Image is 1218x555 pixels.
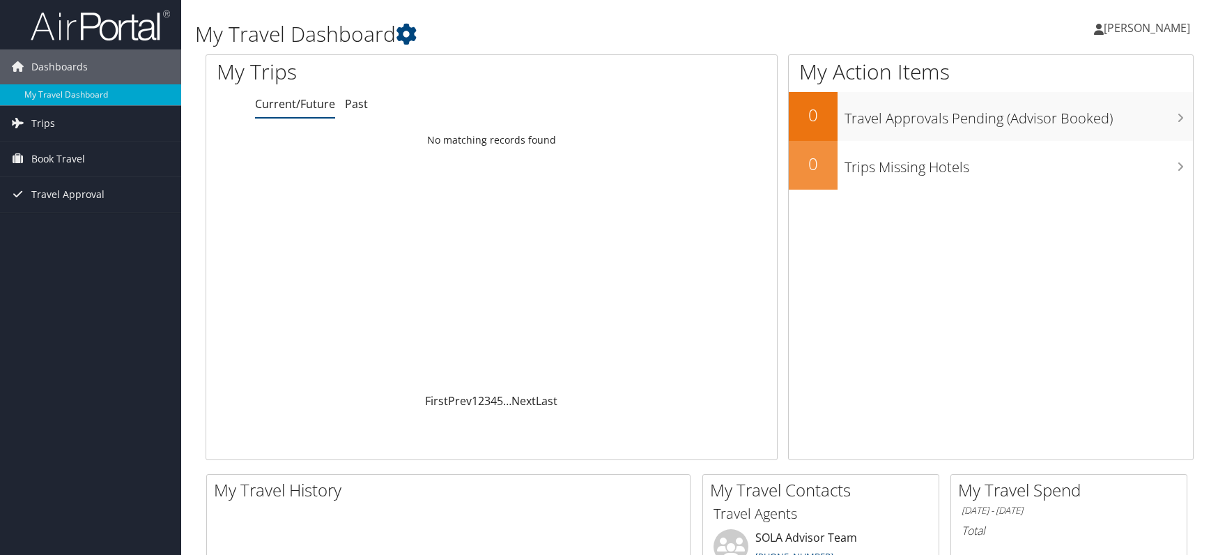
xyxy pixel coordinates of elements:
h2: My Travel Spend [958,478,1187,502]
h2: My Travel History [214,478,690,502]
span: Book Travel [31,142,85,176]
h3: Travel Approvals Pending (Advisor Booked) [845,102,1193,128]
a: Current/Future [255,96,335,112]
h2: My Travel Contacts [710,478,939,502]
span: [PERSON_NAME] [1104,20,1190,36]
span: … [503,393,511,409]
span: Trips [31,106,55,141]
a: Last [536,393,557,409]
img: airportal-logo.png [31,9,170,42]
h6: Total [962,523,1176,538]
a: 5 [497,393,503,409]
h6: [DATE] - [DATE] [962,504,1176,517]
h3: Trips Missing Hotels [845,151,1193,177]
td: No matching records found [206,128,777,153]
span: Dashboards [31,50,88,84]
a: Next [511,393,536,409]
a: 2 [478,393,484,409]
h2: 0 [789,152,838,176]
a: First [425,393,448,409]
a: 4 [491,393,497,409]
a: [PERSON_NAME] [1094,7,1204,49]
h2: 0 [789,103,838,127]
span: Travel Approval [31,177,105,212]
a: 1 [472,393,478,409]
h1: My Trips [217,57,529,86]
h1: My Travel Dashboard [195,20,868,49]
a: 0Travel Approvals Pending (Advisor Booked) [789,92,1193,141]
a: Prev [448,393,472,409]
h1: My Action Items [789,57,1193,86]
a: 3 [484,393,491,409]
a: 0Trips Missing Hotels [789,141,1193,190]
a: Past [345,96,368,112]
h3: Travel Agents [714,504,928,524]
